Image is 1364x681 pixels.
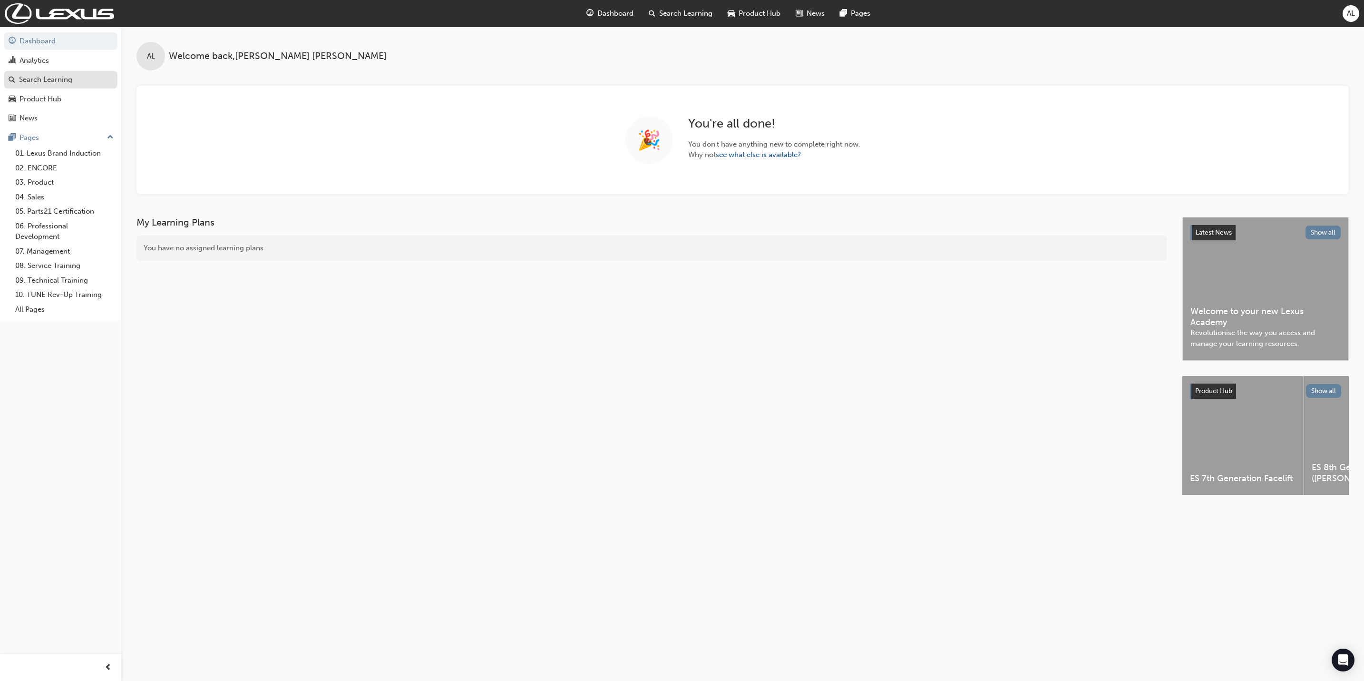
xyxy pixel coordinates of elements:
[716,150,801,159] a: see what else is available?
[147,51,155,62] span: AL
[19,94,61,105] div: Product Hub
[796,8,803,20] span: news-icon
[4,90,117,108] a: Product Hub
[1182,376,1304,495] a: ES 7th Generation Facelift
[9,76,15,84] span: search-icon
[11,204,117,219] a: 05. Parts21 Certification
[19,55,49,66] div: Analytics
[9,57,16,65] span: chart-icon
[9,95,16,104] span: car-icon
[4,30,117,129] button: DashboardAnalyticsSearch LearningProduct HubNews
[1306,384,1342,398] button: Show all
[1196,228,1232,237] span: Latest News
[5,3,114,24] img: Trak
[11,273,117,288] a: 09. Technical Training
[11,161,117,176] a: 02. ENCORE
[851,8,870,19] span: Pages
[832,4,878,23] a: pages-iconPages
[659,8,712,19] span: Search Learning
[649,8,655,20] span: search-icon
[641,4,720,23] a: search-iconSearch Learning
[11,219,117,244] a: 06. Professional Development
[1195,387,1232,395] span: Product Hub
[105,662,112,674] span: prev-icon
[4,109,117,127] a: News
[4,129,117,147] button: Pages
[688,149,860,160] span: Why not
[11,258,117,273] a: 08. Service Training
[11,302,117,317] a: All Pages
[1190,473,1296,484] span: ES 7th Generation Facelift
[11,175,117,190] a: 03. Product
[739,8,780,19] span: Product Hub
[169,51,387,62] span: Welcome back , [PERSON_NAME] [PERSON_NAME]
[1306,226,1341,239] button: Show all
[1332,649,1354,671] div: Open Intercom Messenger
[136,217,1167,228] h3: My Learning Plans
[720,4,788,23] a: car-iconProduct Hub
[637,135,661,146] span: 🎉
[9,134,16,142] span: pages-icon
[1190,306,1341,327] span: Welcome to your new Lexus Academy
[586,8,594,20] span: guage-icon
[11,287,117,302] a: 10. TUNE Rev-Up Training
[688,139,860,150] span: You don ' t have anything new to complete right now.
[11,146,117,161] a: 01. Lexus Brand Induction
[1190,327,1341,349] span: Revolutionise the way you access and manage your learning resources.
[788,4,832,23] a: news-iconNews
[1190,384,1341,399] a: Product HubShow all
[9,37,16,46] span: guage-icon
[11,190,117,205] a: 04. Sales
[840,8,847,20] span: pages-icon
[579,4,641,23] a: guage-iconDashboard
[19,74,72,85] div: Search Learning
[4,71,117,89] a: Search Learning
[19,113,38,124] div: News
[11,244,117,259] a: 07. Management
[107,131,114,144] span: up-icon
[688,116,860,131] h2: You ' re all done!
[1343,5,1359,22] button: AL
[1347,8,1355,19] span: AL
[19,132,39,143] div: Pages
[597,8,633,19] span: Dashboard
[4,32,117,50] a: Dashboard
[1190,225,1341,240] a: Latest NewsShow all
[728,8,735,20] span: car-icon
[1182,217,1349,361] a: Latest NewsShow allWelcome to your new Lexus AcademyRevolutionise the way you access and manage y...
[136,236,1167,261] div: You have no assigned learning plans
[9,114,16,123] span: news-icon
[807,8,825,19] span: News
[4,52,117,69] a: Analytics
